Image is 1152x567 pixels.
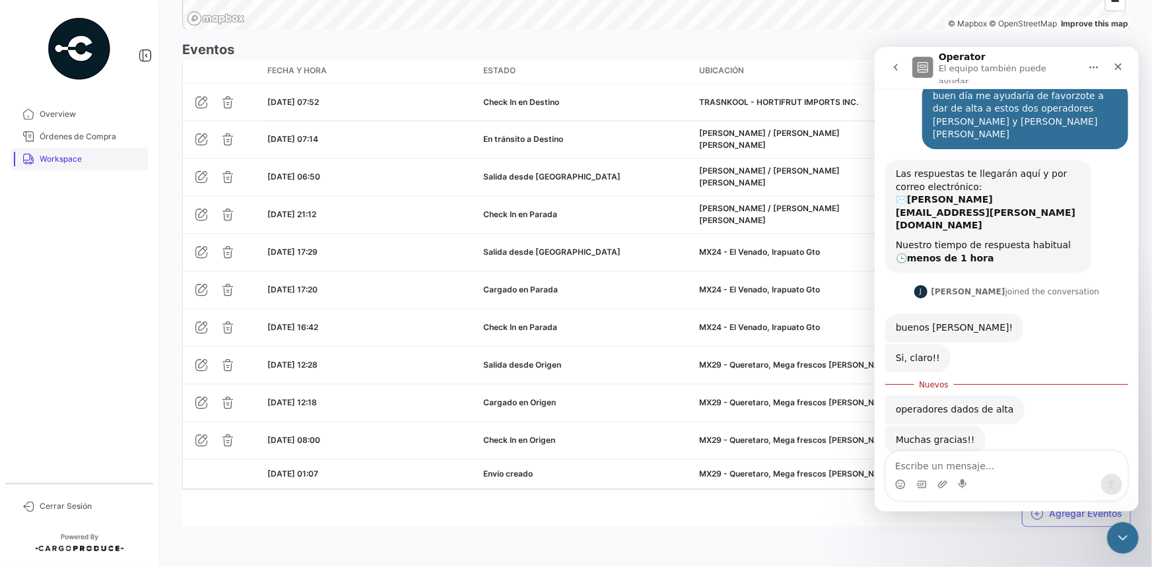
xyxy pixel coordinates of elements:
div: Check In en Parada [483,209,689,221]
div: MX29 - Queretaro, Mega frescos [PERSON_NAME] [699,469,904,481]
span: Fecha y Hora [267,65,327,77]
img: powered-by.png [46,16,112,82]
button: Agregar Eventos [1022,501,1131,527]
div: Salida desde Origen [483,360,689,372]
span: [DATE] 01:07 [267,469,318,479]
span: [DATE] 12:18 [267,398,317,408]
div: [PERSON_NAME] / [PERSON_NAME] [PERSON_NAME] [699,203,904,227]
div: Check In en Origen [483,435,689,447]
div: Salida desde [GEOGRAPHIC_DATA] [483,172,689,183]
span: [DATE] 21:12 [267,210,316,220]
a: Workspace [11,148,148,170]
div: En tránsito a Destino [483,134,689,146]
span: Órdenes de Compra [40,131,143,143]
span: [DATE] 06:50 [267,172,320,182]
iframe: Intercom live chat [1107,522,1139,554]
span: [DATE] 17:20 [267,285,318,295]
div: Cargado en Origen [483,397,689,409]
a: Overview [11,103,148,125]
datatable-header-cell: Estado [478,59,694,83]
div: MX24 - El Venado, Irapuato Gto [699,322,904,334]
a: Mapbox [948,18,987,28]
datatable-header-cell: Fecha y Hora [262,59,478,83]
span: Ubicación [699,65,744,77]
span: [DATE] 07:14 [267,135,318,145]
span: Overview [40,108,143,120]
span: [DATE] 08:00 [267,436,320,446]
a: Órdenes de Compra [11,125,148,148]
div: MX24 - El Venado, Irapuato Gto [699,247,904,259]
a: OpenStreetMap [990,18,1058,28]
iframe: Intercom live chat [875,47,1139,512]
div: MX29 - Queretaro, Mega frescos [PERSON_NAME] [699,397,904,409]
span: [DATE] 07:52 [267,97,319,107]
a: Mapbox logo [187,11,245,26]
div: MX29 - Queretaro, Mega frescos [PERSON_NAME] [699,435,904,447]
div: Check In en Destino [483,96,689,108]
span: [DATE] 12:28 [267,360,318,370]
span: [DATE] 16:42 [267,323,318,333]
div: [PERSON_NAME] / [PERSON_NAME] [PERSON_NAME] [699,166,904,189]
div: MX24 - El Venado, Irapuato Gto [699,284,904,296]
span: [DATE] 17:29 [267,248,318,257]
div: Salida desde [GEOGRAPHIC_DATA] [483,247,689,259]
span: Cerrar Sesión [40,500,143,512]
a: Map feedback [1061,18,1128,28]
span: Workspace [40,153,143,165]
div: Envío creado [483,469,689,481]
span: Estado [483,65,516,77]
h3: Eventos [182,40,1131,59]
datatable-header-cell: Ubicación [694,59,910,83]
div: Cargado en Parada [483,284,689,296]
div: TRASNKOOL - HORTIFRUT IMPORTS INC. [699,96,904,108]
div: [PERSON_NAME] / [PERSON_NAME] [PERSON_NAME] [699,128,904,152]
div: MX29 - Queretaro, Mega frescos [PERSON_NAME] [699,360,904,372]
div: Check In en Parada [483,322,689,334]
